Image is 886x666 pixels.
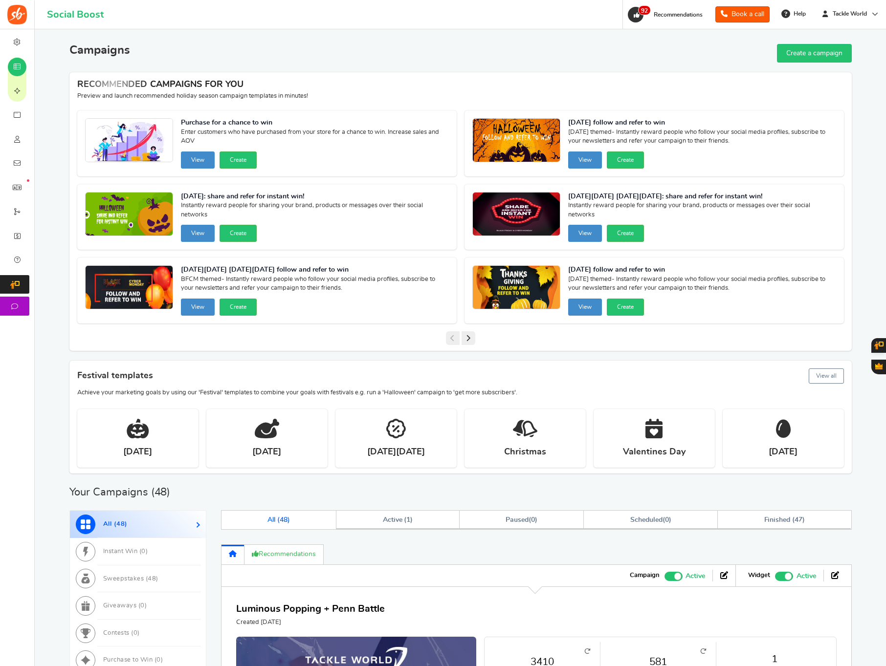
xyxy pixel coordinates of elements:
[181,265,449,275] strong: [DATE][DATE] [DATE][DATE] follow and refer to win
[103,576,158,582] span: Sweepstakes ( )
[473,266,560,310] img: Recommended Campaigns
[623,446,686,458] strong: Valentines Day
[777,6,811,21] a: Help
[181,225,215,242] button: View
[686,571,705,581] span: Active
[155,487,167,497] span: 48
[568,299,602,316] button: View
[123,446,152,458] strong: [DATE]
[181,299,215,316] button: View
[103,548,148,555] span: Instant Win ( )
[627,7,708,22] a: 92 Recommendations
[181,118,449,128] strong: Purchase for a chance to win
[103,657,163,663] span: Purchase to Win ( )
[871,360,886,374] button: Gratisfaction
[236,618,385,627] p: Created [DATE]
[809,368,844,384] button: View all
[220,299,257,316] button: Create
[797,571,816,581] span: Active
[531,516,535,523] span: 0
[506,516,529,523] span: Paused
[77,388,844,397] p: Achieve your marketing goals by using our 'Festival' templates to combine your goals with festiva...
[506,516,537,523] span: ( )
[77,366,844,386] h4: Festival templates
[630,516,663,523] span: Scheduled
[103,630,140,636] span: Contests ( )
[654,12,703,18] span: Recommendations
[116,521,125,527] span: 48
[181,192,449,202] strong: [DATE]: share and refer for instant win!
[252,446,281,458] strong: [DATE]
[86,266,173,310] img: Recommended Campaigns
[845,625,886,666] iframe: LiveChat chat widget
[141,548,146,555] span: 0
[103,521,128,527] span: All ( )
[181,275,449,295] span: BFCM themed- Instantly reward people who follow your social media profiles, subscribe to your new...
[140,602,145,609] span: 0
[181,128,449,148] span: Enter customers who have purchased from your store for a chance to win. Increase sales and AOV
[181,201,449,221] span: Instantly reward people for sharing your brand, products or messages over their social networks
[236,604,385,614] a: Luminous Popping + Penn Battle
[27,179,29,182] em: New
[568,201,836,221] span: Instantly reward people for sharing your brand, products or messages over their social networks
[367,446,425,458] strong: [DATE][DATE]
[103,602,147,609] span: Giveaways ( )
[568,128,836,148] span: [DATE] themed- Instantly reward people who follow your social media profiles, subscribe to your n...
[607,225,644,242] button: Create
[829,10,871,18] span: Tackle World
[220,225,257,242] button: Create
[77,80,844,90] h4: RECOMMENDED CAMPAIGNS FOR YOU
[267,516,290,523] span: All ( )
[791,10,806,18] span: Help
[181,151,215,169] button: View
[77,92,844,101] p: Preview and launch recommended holiday season campaign templates in minutes!
[638,5,651,15] span: 92
[568,151,602,169] button: View
[504,446,546,458] strong: Christmas
[133,630,138,636] span: 0
[69,44,130,57] h2: Campaigns
[473,119,560,163] img: Recommended Campaigns
[406,516,410,523] span: 1
[280,516,288,523] span: 48
[769,446,797,458] strong: [DATE]
[630,571,660,580] strong: Campaign
[630,516,671,523] span: ( )
[568,192,836,202] strong: [DATE][DATE] [DATE][DATE]: share and refer for instant win!
[665,516,669,523] span: 0
[473,193,560,236] img: Recommended Campaigns
[220,151,257,169] button: Create
[148,576,156,582] span: 48
[568,275,836,295] span: [DATE] themed- Instantly reward people who follow your social media profiles, subscribe to your n...
[748,571,770,580] strong: Widget
[715,6,770,22] a: Book a call
[568,118,836,128] strong: [DATE] follow and refer to win
[383,516,413,523] span: Active ( )
[7,5,27,24] img: Social Boost
[607,299,644,316] button: Create
[741,570,823,581] li: Widget activated
[875,363,883,369] span: Gratisfaction
[244,544,324,564] a: Recommendations
[568,225,602,242] button: View
[777,44,852,63] a: Create a campaign
[764,516,805,523] span: Finished ( )
[86,193,173,236] img: Recommended Campaigns
[795,516,802,523] span: 47
[47,9,104,20] h1: Social Boost
[86,119,173,163] img: Recommended Campaigns
[156,657,161,663] span: 0
[69,487,171,497] h2: Your Campaigns ( )
[607,151,644,169] button: Create
[568,265,836,275] strong: [DATE] follow and refer to win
